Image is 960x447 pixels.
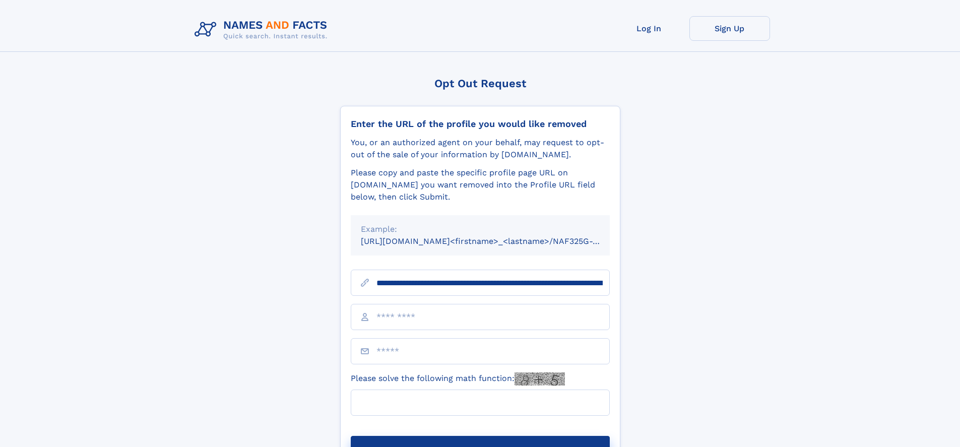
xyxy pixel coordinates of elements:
[361,236,629,246] small: [URL][DOMAIN_NAME]<firstname>_<lastname>/NAF325G-xxxxxxxx
[351,167,610,203] div: Please copy and paste the specific profile page URL on [DOMAIN_NAME] you want removed into the Pr...
[351,118,610,130] div: Enter the URL of the profile you would like removed
[609,16,689,41] a: Log In
[351,137,610,161] div: You, or an authorized agent on your behalf, may request to opt-out of the sale of your informatio...
[190,16,336,43] img: Logo Names and Facts
[351,372,565,386] label: Please solve the following math function:
[340,77,620,90] div: Opt Out Request
[361,223,600,235] div: Example:
[689,16,770,41] a: Sign Up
